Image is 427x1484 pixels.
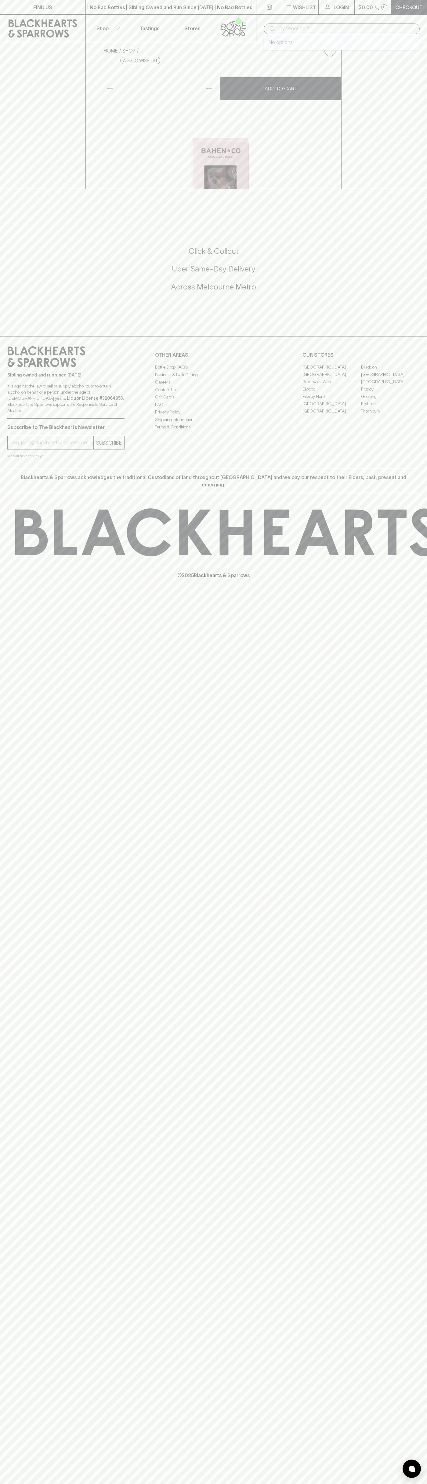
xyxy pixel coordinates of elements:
a: Tastings [128,15,171,42]
input: Try "Pinot noir" [278,24,415,34]
a: Prahran [361,400,420,407]
p: Blackhearts & Sparrows acknowledges the traditional Custodians of land throughout [GEOGRAPHIC_DAT... [12,474,415,488]
button: SUBSCRIBE [94,436,124,449]
p: $0.00 [358,4,373,11]
div: Call to action block [7,222,420,324]
a: Business & Bulk Gifting [155,371,272,378]
a: [GEOGRAPHIC_DATA] [361,371,420,378]
p: Sibling owned and run since [DATE] [7,372,125,378]
p: Stores [184,25,200,32]
p: FIND US [33,4,52,11]
button: Add to wishlist [120,57,160,64]
a: Braddon [361,363,420,371]
strong: Liquor License #32064953 [67,396,123,401]
p: Shop [96,25,109,32]
a: Fitzroy [361,385,420,393]
p: OTHER AREAS [155,351,272,358]
a: Careers [155,379,272,386]
a: [GEOGRAPHIC_DATA] [361,378,420,385]
a: Elwood [302,385,361,393]
h5: Across Melbourne Metro [7,282,420,292]
p: Subscribe to The Blackhearts Newsletter [7,424,125,431]
img: 33281.png [99,63,341,189]
a: [GEOGRAPHIC_DATA] [302,363,361,371]
a: HOME [104,48,118,53]
a: Shipping Information [155,416,272,423]
input: e.g. jane@blackheartsandsparrows.com.au [12,438,93,448]
a: Brunswick West [302,378,361,385]
a: Contact Us [155,386,272,393]
a: [GEOGRAPHIC_DATA] [302,400,361,407]
p: 0 [383,5,385,9]
a: Geelong [361,393,420,400]
p: Tastings [140,25,159,32]
p: SUBSCRIBE [96,439,122,446]
a: FAQ's [155,401,272,408]
a: Stores [171,15,214,42]
p: It is against the law to sell or supply alcohol to, or to obtain alcohol on behalf of a person un... [7,383,125,413]
img: bubble-icon [409,1466,415,1472]
a: Terms & Conditions [155,424,272,431]
p: Wishlist [293,4,316,11]
p: OUR STORES [302,351,420,358]
p: Checkout [395,4,423,11]
a: Privacy Policy [155,409,272,416]
a: Thornbury [361,407,420,415]
h5: Uber Same-Day Delivery [7,264,420,274]
button: Shop [86,15,128,42]
h5: Click & Collect [7,246,420,256]
a: [GEOGRAPHIC_DATA] [302,371,361,378]
a: Fitzroy North [302,393,361,400]
div: No options [264,34,420,50]
a: Gift Cards [155,394,272,401]
a: [GEOGRAPHIC_DATA] [302,407,361,415]
a: SHOP [122,48,136,53]
p: ADD TO CART [265,85,297,92]
p: We will never spam you [7,453,125,459]
button: Add to wishlist [322,45,338,60]
button: ADD TO CART [220,77,341,100]
a: Bottle Drop FAQ's [155,364,272,371]
p: Login [334,4,349,11]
